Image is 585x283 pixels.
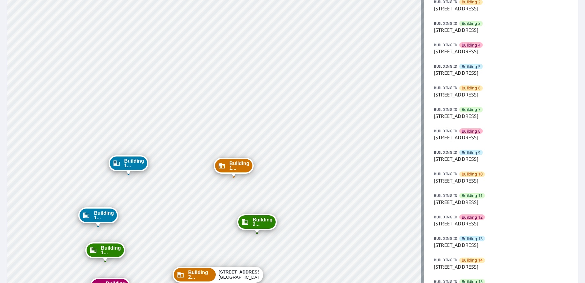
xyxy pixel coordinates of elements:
div: Dropped pin, building Building 23, Commercial property, 9605 Park Drive Omaha, NE 68127 [237,214,277,233]
span: Building 10 [462,171,483,177]
p: [STREET_ADDRESS] [434,26,568,34]
p: BUILDING ID [434,42,457,47]
span: Building 9 [462,150,480,156]
div: [GEOGRAPHIC_DATA] [219,270,259,280]
span: Building 8 [462,128,480,134]
span: Building 2... [188,270,213,279]
span: Building 11 [462,193,483,198]
div: Dropped pin, building Building 15, Commercial property, 9605 Park Drive Omaha, NE 68127 [85,242,125,261]
div: Dropped pin, building Building 13, Commercial property, 9605 Park Drive Omaha, NE 68127 [109,155,148,174]
p: [STREET_ADDRESS] [434,48,568,55]
p: BUILDING ID [434,21,457,26]
strong: [STREET_ADDRESS] [219,270,262,274]
p: [STREET_ADDRESS] [434,198,568,206]
span: Building 1... [229,161,249,170]
p: BUILDING ID [434,214,457,220]
p: [STREET_ADDRESS] [434,241,568,249]
p: BUILDING ID [434,64,457,69]
span: Building 12 [462,214,483,220]
p: [STREET_ADDRESS] [434,69,568,77]
p: [STREET_ADDRESS] [434,91,568,98]
p: BUILDING ID [434,171,457,176]
span: Building 1... [94,211,114,220]
span: Building 6 [462,85,480,91]
span: Building 3 [462,21,480,26]
p: BUILDING ID [434,85,457,90]
span: Building 14 [462,257,483,263]
p: [STREET_ADDRESS] [434,112,568,120]
p: [STREET_ADDRESS] [434,134,568,141]
p: [STREET_ADDRESS] [434,220,568,227]
p: BUILDING ID [434,128,457,134]
p: BUILDING ID [434,150,457,155]
span: Building 5 [462,64,480,70]
p: BUILDING ID [434,193,457,198]
p: [STREET_ADDRESS] [434,263,568,270]
p: [STREET_ADDRESS] [434,177,568,184]
div: Dropped pin, building Building 14, Commercial property, 9605 Park Drive Omaha, NE 68127 [214,158,254,177]
p: BUILDING ID [434,107,457,112]
span: Building 7 [462,107,480,112]
span: Building 13 [462,236,483,242]
span: Building 2... [253,217,273,227]
div: Dropped pin, building Building 17, Commercial property, 9605 Park Drive Omaha, NE 68127 [78,207,118,226]
p: [STREET_ADDRESS] [434,155,568,163]
p: BUILDING ID [434,236,457,241]
p: [STREET_ADDRESS] [434,5,568,12]
span: Building 1... [124,159,144,168]
p: BUILDING ID [434,257,457,262]
span: Building 1... [101,246,121,255]
span: Building 4 [462,42,480,48]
